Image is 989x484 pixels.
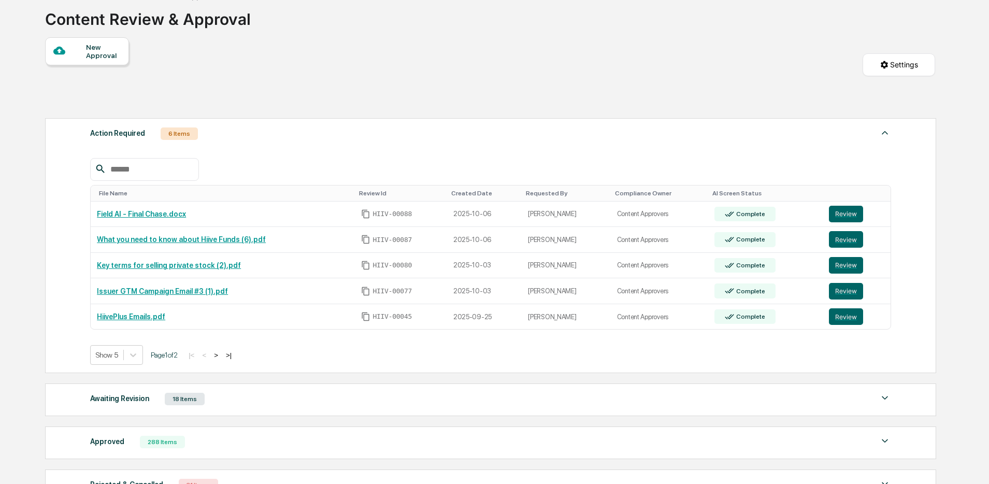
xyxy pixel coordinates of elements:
[161,127,198,140] div: 6 Items
[447,227,522,253] td: 2025-10-06
[829,283,863,300] button: Review
[712,190,819,197] div: Toggle SortBy
[372,287,412,295] span: HIIV-00077
[447,304,522,330] td: 2025-09-25
[165,393,205,405] div: 18 Items
[879,126,891,139] img: caret
[97,210,186,218] a: Field AI - Final Chase.docx
[829,308,884,325] a: Review
[361,209,370,219] span: Copy Id
[211,351,221,360] button: >
[734,236,765,243] div: Complete
[522,278,610,304] td: [PERSON_NAME]
[451,190,518,197] div: Toggle SortBy
[151,351,178,359] span: Page 1 of 2
[734,313,765,320] div: Complete
[829,308,863,325] button: Review
[90,435,124,448] div: Approved
[829,231,863,248] button: Review
[372,210,412,218] span: HIIV-00088
[829,257,884,274] a: Review
[361,261,370,270] span: Copy Id
[829,257,863,274] button: Review
[99,190,351,197] div: Toggle SortBy
[734,210,765,218] div: Complete
[526,190,606,197] div: Toggle SortBy
[185,351,197,360] button: |<
[829,283,884,300] a: Review
[97,261,241,269] a: Key terms for selling private stock (2).pdf
[879,392,891,404] img: caret
[361,235,370,244] span: Copy Id
[611,304,708,330] td: Content Approvers
[97,312,165,321] a: HiivePlus Emails.pdf
[734,288,765,295] div: Complete
[611,202,708,227] td: Content Approvers
[86,43,121,60] div: New Approval
[447,253,522,279] td: 2025-10-03
[372,261,412,269] span: HIIV-00080
[522,253,610,279] td: [PERSON_NAME]
[359,190,442,197] div: Toggle SortBy
[611,227,708,253] td: Content Approvers
[90,392,149,405] div: Awaiting Revision
[97,287,228,295] a: Issuer GTM Campaign Email #3 (1).pdf
[361,312,370,321] span: Copy Id
[447,202,522,227] td: 2025-10-06
[863,53,935,76] button: Settings
[829,206,863,222] button: Review
[522,202,610,227] td: [PERSON_NAME]
[734,262,765,269] div: Complete
[372,236,412,244] span: HIIV-00087
[879,435,891,447] img: caret
[199,351,209,360] button: <
[829,231,884,248] a: Review
[831,190,886,197] div: Toggle SortBy
[140,436,185,448] div: 288 Items
[223,351,235,360] button: >|
[90,126,145,140] div: Action Required
[522,304,610,330] td: [PERSON_NAME]
[522,227,610,253] td: [PERSON_NAME]
[372,312,412,321] span: HIIV-00045
[829,206,884,222] a: Review
[611,278,708,304] td: Content Approvers
[361,287,370,296] span: Copy Id
[45,2,251,29] div: Content Review & Approval
[615,190,704,197] div: Toggle SortBy
[611,253,708,279] td: Content Approvers
[447,278,522,304] td: 2025-10-03
[97,235,266,244] a: What you need to know about Hiive Funds (6).pdf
